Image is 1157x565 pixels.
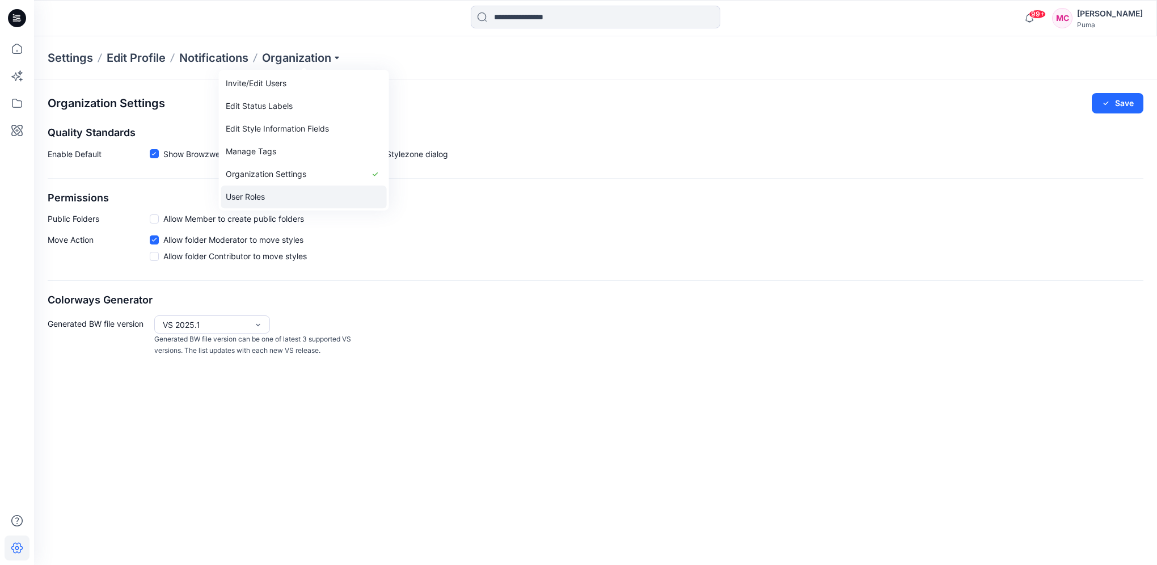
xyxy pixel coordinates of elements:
h2: Permissions [48,192,1143,204]
a: Edit Status Labels [221,95,387,117]
p: Move Action [48,234,150,267]
a: Manage Tags [221,140,387,163]
span: Allow Member to create public folders [163,213,304,225]
p: Generated BW file version [48,315,150,357]
div: Puma [1077,20,1143,29]
p: Public Folders [48,213,150,225]
button: Save [1092,93,1143,113]
h2: Organization Settings [48,97,165,110]
a: User Roles [221,185,387,208]
div: VS 2025.1 [163,319,248,331]
a: Notifications [179,50,248,66]
h2: Quality Standards [48,127,1143,139]
span: Allow folder Moderator to move styles [163,234,303,246]
a: Edit Style Information Fields [221,117,387,140]
span: Allow folder Contributor to move styles [163,250,307,262]
a: Invite/Edit Users [221,72,387,95]
div: [PERSON_NAME] [1077,7,1143,20]
h2: Colorways Generator [48,294,1143,306]
div: MC [1052,8,1072,28]
span: 99+ [1029,10,1046,19]
p: Generated BW file version can be one of latest 3 supported VS versions. The list updates with eac... [154,334,356,357]
a: Edit Profile [107,50,166,66]
p: Enable Default [48,148,150,165]
a: Organization Settings [221,163,387,185]
p: Settings [48,50,93,66]
span: Show Browzwear’s default quality standards in the Share to Stylezone dialog [163,148,448,160]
